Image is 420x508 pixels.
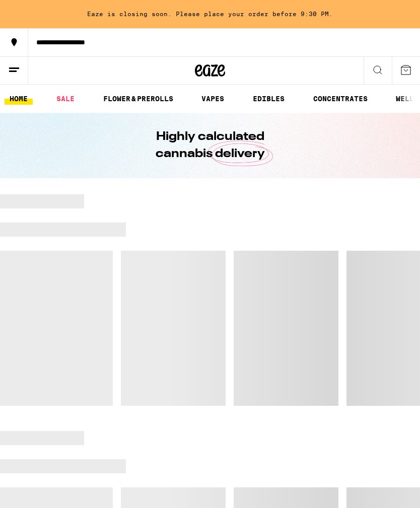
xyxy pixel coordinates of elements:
[5,93,33,105] a: HOME
[98,93,178,105] a: FLOWER & PREROLLS
[51,93,80,105] a: SALE
[308,93,373,105] a: CONCENTRATES
[248,93,290,105] a: EDIBLES
[127,128,293,163] h1: Highly calculated cannabis delivery
[196,93,229,105] a: VAPES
